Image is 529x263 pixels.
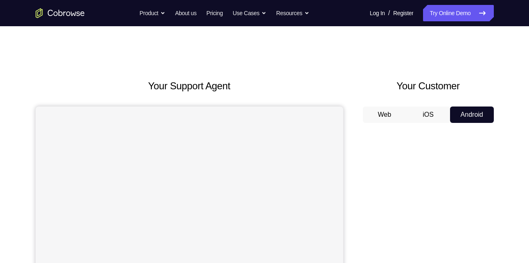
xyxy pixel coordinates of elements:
[450,107,494,123] button: Android
[388,8,390,18] span: /
[206,5,223,21] a: Pricing
[36,8,85,18] a: Go to the home page
[406,107,450,123] button: iOS
[370,5,385,21] a: Log In
[175,5,196,21] a: About us
[363,79,494,93] h2: Your Customer
[233,5,266,21] button: Use Cases
[393,5,413,21] a: Register
[140,5,165,21] button: Product
[36,79,343,93] h2: Your Support Agent
[276,5,309,21] button: Resources
[363,107,407,123] button: Web
[423,5,493,21] a: Try Online Demo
